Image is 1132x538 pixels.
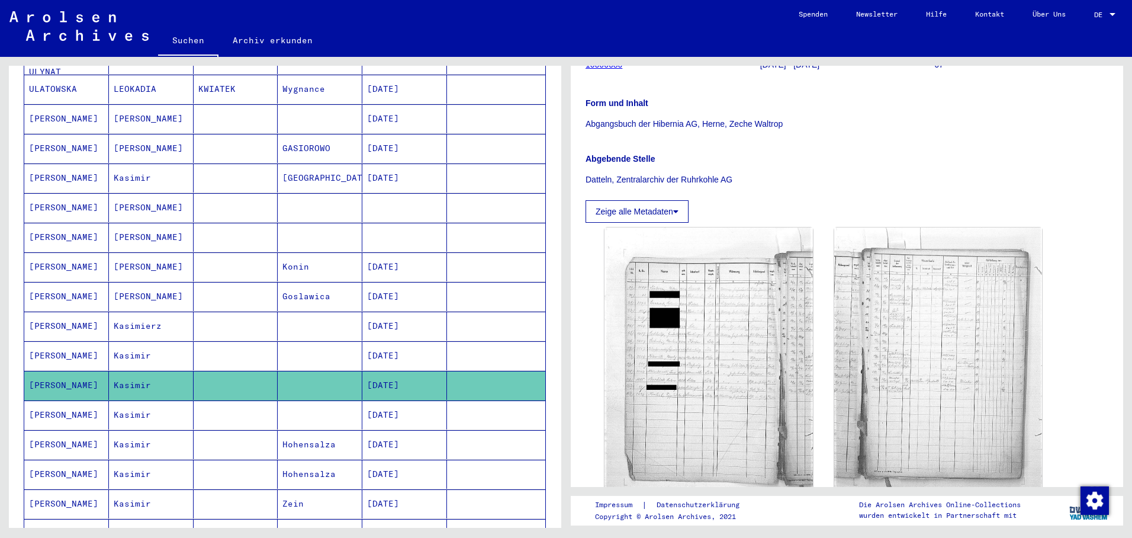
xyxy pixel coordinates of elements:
div: Zustimmung ändern [1080,486,1108,514]
mat-cell: [PERSON_NAME] [109,193,194,222]
img: Zustimmung ändern [1080,486,1109,515]
mat-cell: Konin [278,252,362,281]
img: 002.jpg [834,228,1043,510]
mat-cell: [DATE] [362,401,447,430]
mat-cell: Kasimierz [109,312,194,341]
mat-cell: [PERSON_NAME] [24,252,109,281]
button: Zeige alle Metadaten [586,200,689,223]
mat-cell: [PERSON_NAME] [24,460,109,489]
mat-cell: [PERSON_NAME] [24,223,109,252]
p: Die Arolsen Archives Online-Collections [859,499,1021,510]
mat-cell: Kasimir [109,371,194,400]
mat-cell: [DATE] [362,312,447,341]
p: Copyright © Arolsen Archives, 2021 [595,511,754,522]
a: Impressum [595,499,642,511]
mat-cell: [DATE] [362,104,447,133]
mat-cell: [DATE] [362,282,447,311]
mat-cell: Kasimir [109,164,194,193]
mat-cell: [PERSON_NAME] [109,134,194,163]
mat-cell: GASIOROWO [278,134,362,163]
p: Datteln, Zentralarchiv der Ruhrkohle AG [586,174,1108,186]
mat-cell: [DATE] [362,341,447,370]
mat-cell: Kasimir [109,489,194,518]
mat-cell: Zein [278,489,362,518]
mat-cell: Hohensalza [278,430,362,459]
b: Abgebende Stelle [586,154,655,164]
mat-cell: [PERSON_NAME] [24,312,109,341]
mat-cell: [DATE] [362,489,447,518]
a: Archiv erkunden [218,26,327,55]
mat-cell: [PERSON_NAME] [24,193,109,222]
mat-cell: [GEOGRAPHIC_DATA] [278,164,362,193]
mat-cell: [DATE] [362,460,447,489]
mat-cell: Kasimir [109,460,194,489]
mat-cell: Kasimir [109,341,194,370]
mat-cell: Kasimir [109,430,194,459]
img: yv_logo.png [1067,495,1111,525]
mat-cell: [PERSON_NAME] [109,282,194,311]
img: Arolsen_neg.svg [9,11,149,41]
img: 001.jpg [604,228,813,510]
mat-cell: [PERSON_NAME] [24,489,109,518]
p: wurden entwickelt in Partnerschaft mit [859,510,1021,521]
mat-cell: Hohensalza [278,460,362,489]
mat-cell: [DATE] [362,164,447,193]
mat-cell: [PERSON_NAME] [24,164,109,193]
span: DE [1094,11,1107,19]
p: Abgangsbuch der Hibernia AG, Herne, Zeche Waltrop [586,118,1108,130]
mat-cell: ULATOWSKA [24,75,109,104]
mat-cell: [DATE] [362,75,447,104]
mat-cell: KWIATEK [194,75,278,104]
mat-cell: LEOKADIA [109,75,194,104]
mat-cell: Goslawica [278,282,362,311]
mat-cell: [DATE] [362,430,447,459]
mat-cell: [PERSON_NAME] [24,282,109,311]
mat-cell: [PERSON_NAME] [24,371,109,400]
mat-cell: [PERSON_NAME] [24,104,109,133]
mat-cell: [PERSON_NAME] [109,252,194,281]
a: Datenschutzerklärung [647,499,754,511]
a: Suchen [158,26,218,57]
div: | [595,499,754,511]
mat-cell: [PERSON_NAME] [24,341,109,370]
mat-cell: Kasimir [109,401,194,430]
mat-cell: [DATE] [362,134,447,163]
mat-cell: [DATE] [362,252,447,281]
mat-cell: [PERSON_NAME] [109,223,194,252]
mat-cell: [PERSON_NAME] [109,104,194,133]
mat-cell: Wygnance [278,75,362,104]
b: Form und Inhalt [586,98,648,108]
mat-cell: [DATE] [362,371,447,400]
mat-cell: [PERSON_NAME] [24,134,109,163]
mat-cell: [PERSON_NAME] [24,401,109,430]
mat-cell: [PERSON_NAME] [24,430,109,459]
